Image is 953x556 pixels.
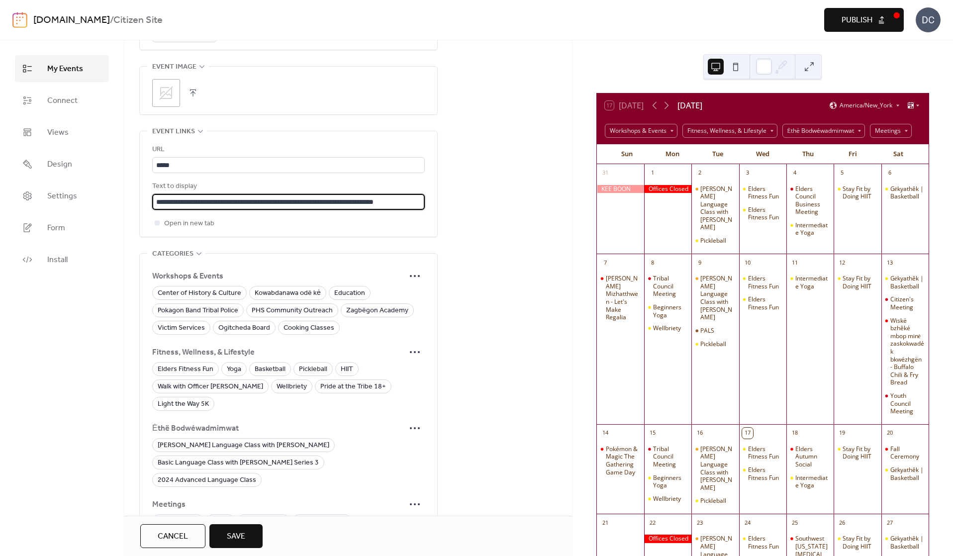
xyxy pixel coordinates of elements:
[881,466,929,481] div: Gėkyathêk | Basketball
[47,222,65,234] span: Form
[15,246,109,273] a: Install
[152,248,193,260] span: Categories
[789,257,800,268] div: 11
[890,295,925,311] div: Citizen's Meeting
[884,168,895,179] div: 6
[600,517,611,528] div: 21
[653,275,687,298] div: Tribal Council Meeting
[789,168,800,179] div: 4
[158,531,188,543] span: Cancel
[152,423,405,435] span: Ėthë Bodwéwadmimwat
[748,466,782,481] div: Elders Fitness Fun
[15,214,109,241] a: Form
[881,295,929,311] div: Citizen's Meeting
[140,524,205,548] a: Cancel
[691,185,739,232] div: Bodwéwadmimwen Potawatomi Language Class with Kevin Daugherty
[252,305,333,317] span: PHS Community Outreach
[600,257,611,268] div: 7
[653,445,687,468] div: Tribal Council Meeting
[644,445,691,468] div: Tribal Council Meeting
[700,185,735,232] div: [PERSON_NAME] Language Class with [PERSON_NAME]
[644,324,691,332] div: Wellbriety
[647,517,658,528] div: 22
[15,183,109,209] a: Settings
[653,303,687,319] div: Beginners Yoga
[644,495,691,503] div: Wellbriety
[47,254,68,266] span: Install
[748,535,782,550] div: Elders Fitness Fun
[277,381,307,393] span: Wellbriety
[299,364,327,375] span: Pickleball
[884,517,895,528] div: 27
[158,381,263,393] span: Walk with Officer [PERSON_NAME]
[47,127,69,139] span: Views
[15,119,109,146] a: Views
[740,144,785,164] div: Wed
[700,275,735,321] div: [PERSON_NAME] Language Class with [PERSON_NAME]
[843,445,877,461] div: Stay Fit by Doing HIIT
[890,466,925,481] div: Gėkyathêk | Basketball
[12,12,27,28] img: logo
[884,428,895,439] div: 20
[742,517,753,528] div: 24
[647,428,658,439] div: 15
[884,257,895,268] div: 13
[890,445,925,461] div: Fall Ceremony
[786,221,834,237] div: Intermediate Yoga
[653,495,681,503] div: Wellbriety
[653,474,687,489] div: Beginners Yoga
[691,445,739,492] div: Bodwéwadmimwen Potawatomi Language Class with Kevin Daugherty
[739,466,786,481] div: Elders Fitness Fun
[691,237,739,245] div: Pickleball
[843,535,877,550] div: Stay Fit by Doing HIIT
[644,185,691,193] div: Offices Closed for miktthéwi gizhêk - Labor Day
[739,206,786,221] div: Elders Fitness Fun
[700,327,714,335] div: PALS
[843,275,877,290] div: Stay Fit by Doing HIIT
[158,440,329,452] span: [PERSON_NAME] Language Class with [PERSON_NAME]
[597,185,644,193] div: KEE BOON MEIN KAA Pow Wow
[700,340,726,348] div: Pickleball
[881,535,929,550] div: Gėkyathêk | Basketball
[320,381,386,393] span: Pride at the Tribe 18+
[742,168,753,179] div: 3
[837,428,848,439] div: 19
[786,275,834,290] div: Intermediate Yoga
[152,181,423,192] div: Text to display
[890,535,925,550] div: Gėkyathêk | Basketball
[605,144,650,164] div: Sun
[843,185,877,200] div: Stay Fit by Doing HIIT
[748,295,782,311] div: Elders Fitness Fun
[334,287,365,299] span: Education
[795,275,830,290] div: Intermediate Yoga
[152,61,196,73] span: Event image
[881,392,929,415] div: Youth Council Meeting
[600,168,611,179] div: 31
[647,257,658,268] div: 8
[830,144,875,164] div: Fri
[881,275,929,290] div: Gėkyathêk | Basketball
[15,55,109,82] a: My Events
[890,275,925,290] div: Gėkyathêk | Basketball
[700,497,726,505] div: Pickleball
[739,185,786,200] div: Elders Fitness Fun
[837,517,848,528] div: 26
[881,445,929,461] div: Fall Ceremony
[644,535,691,543] div: Offices Closed for pëgėgnëgizhêk - Sovereignty Day
[597,275,644,321] div: Kë Wzketomen Mizhatthwen - Let's Make Regalia
[152,79,180,107] div: ;
[606,445,640,476] div: Pokémon & Magic The Gathering Game Day
[842,14,872,26] span: Publish
[742,428,753,439] div: 17
[158,322,205,334] span: Victim Services
[152,347,405,359] span: Fitness, Wellness, & Lifestyle
[227,531,245,543] span: Save
[644,303,691,319] div: Beginners Yoga
[840,102,892,108] span: America/New_York
[739,295,786,311] div: Elders Fitness Fun
[890,392,925,415] div: Youth Council Meeting
[255,287,321,299] span: Kowabdanawa odë kė
[644,474,691,489] div: Beginners Yoga
[700,445,735,492] div: [PERSON_NAME] Language Class with [PERSON_NAME]
[916,7,941,32] div: DC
